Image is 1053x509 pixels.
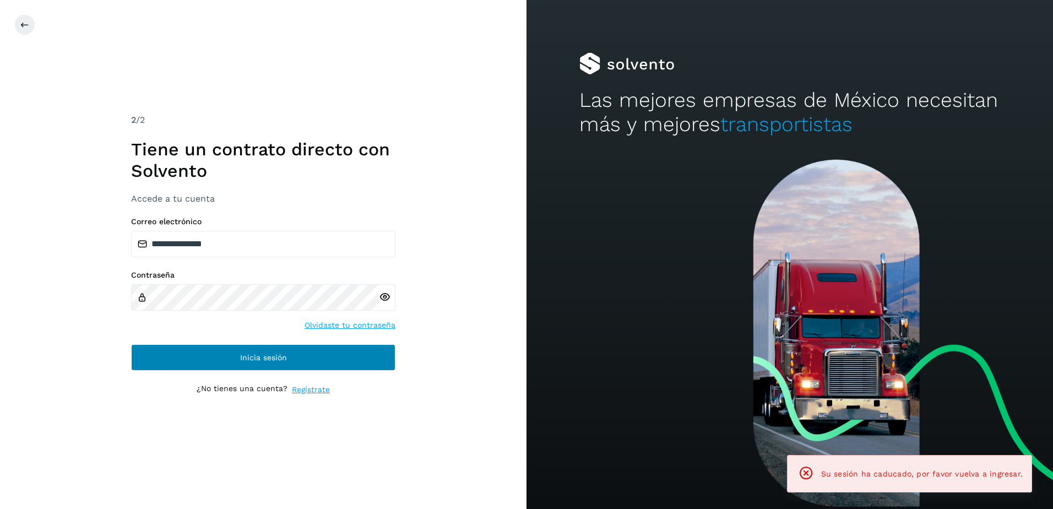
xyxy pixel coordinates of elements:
span: 2 [131,115,136,125]
label: Correo electrónico [131,217,395,226]
span: transportistas [720,112,853,136]
button: Inicia sesión [131,344,395,371]
div: /2 [131,113,395,127]
p: ¿No tienes una cuenta? [197,384,287,396]
h1: Tiene un contrato directo con Solvento [131,139,395,181]
span: Inicia sesión [240,354,287,361]
h2: Las mejores empresas de México necesitan más y mejores [579,88,1001,137]
h3: Accede a tu cuenta [131,193,395,204]
label: Contraseña [131,270,395,280]
a: Regístrate [292,384,330,396]
span: Su sesión ha caducado, por favor vuelva a ingresar. [821,469,1023,478]
a: Olvidaste tu contraseña [305,320,395,331]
